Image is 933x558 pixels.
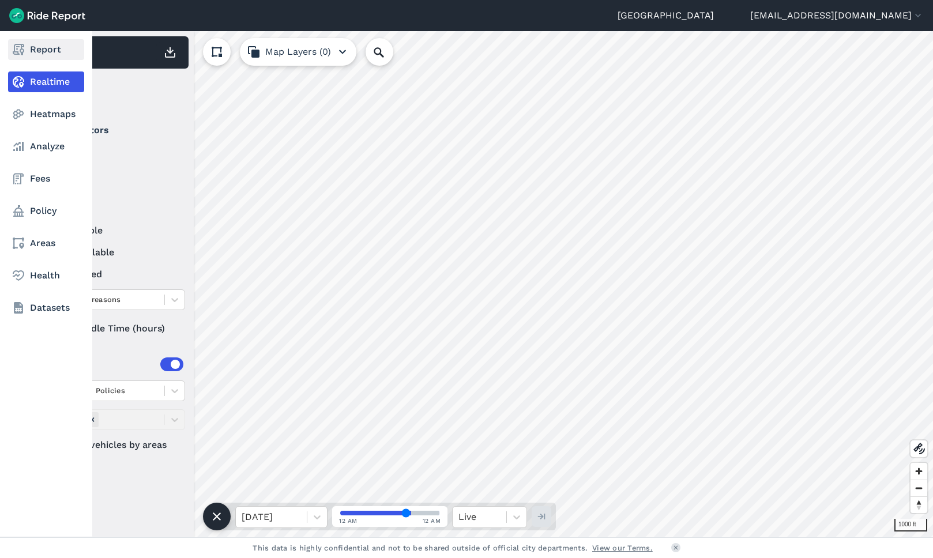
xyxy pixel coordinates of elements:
label: Bird [47,146,185,160]
button: Zoom out [911,480,927,496]
span: 12 AM [423,516,441,525]
label: unavailable [47,246,185,259]
canvas: Map [37,31,933,537]
a: Policy [8,201,84,221]
img: Ride Report [9,8,85,23]
label: reserved [47,267,185,281]
a: Health [8,265,84,286]
a: Realtime [8,71,84,92]
div: Filter [42,74,189,110]
div: 1000 ft [894,519,927,531]
a: Report [8,39,84,60]
div: Areas [62,357,183,371]
button: [EMAIL_ADDRESS][DOMAIN_NAME] [750,9,924,22]
label: Lime [47,168,185,182]
a: View our Terms. [592,542,653,553]
input: Search Location or Vehicles [366,38,412,66]
a: Fees [8,168,84,189]
a: Analyze [8,136,84,157]
a: Areas [8,233,84,254]
a: Heatmaps [8,104,84,125]
a: [GEOGRAPHIC_DATA] [618,9,714,22]
a: Datasets [8,297,84,318]
summary: Areas [47,348,183,380]
summary: Operators [47,114,183,146]
label: available [47,224,185,237]
span: 12 AM [339,516,358,525]
div: Idle Time (hours) [47,318,185,339]
label: Filter vehicles by areas [47,438,185,452]
summary: Status [47,191,183,224]
button: Reset bearing to north [911,496,927,513]
button: Map Layers (0) [240,38,356,66]
button: Zoom in [911,463,927,480]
